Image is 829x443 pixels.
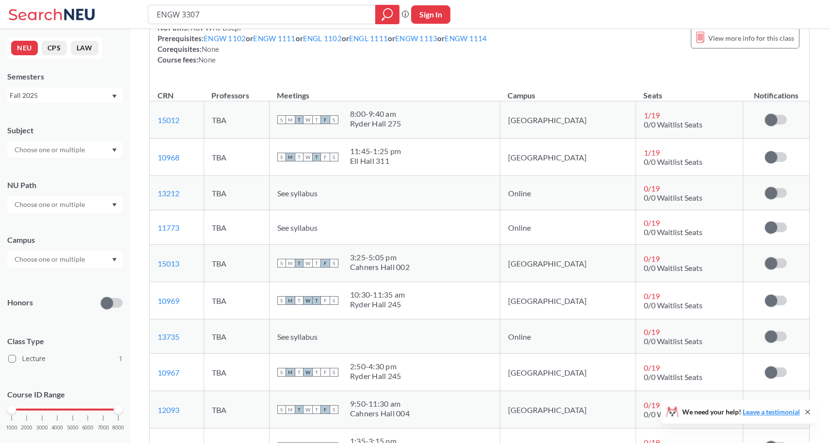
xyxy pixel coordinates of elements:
[350,399,410,409] div: 9:50 - 11:30 am
[204,139,269,176] td: TBA
[644,111,660,120] span: 1 / 19
[51,425,63,430] span: 4000
[330,153,338,161] span: S
[500,354,636,391] td: [GEOGRAPHIC_DATA]
[295,368,303,377] span: T
[644,193,702,202] span: 0/0 Waitlist Seats
[6,425,17,430] span: 1000
[395,34,437,43] a: ENGW 1113
[321,115,330,124] span: F
[156,6,368,23] input: Class, professor, course number, "phrase"
[500,282,636,319] td: [GEOGRAPHIC_DATA]
[350,371,401,381] div: Ryder Hall 245
[500,245,636,282] td: [GEOGRAPHIC_DATA]
[682,409,800,415] span: We need your help!
[277,115,286,124] span: S
[97,425,109,430] span: 7000
[644,291,660,301] span: 0 / 19
[204,319,269,354] td: TBA
[644,157,702,166] span: 0/0 Waitlist Seats
[21,425,32,430] span: 2000
[198,55,216,64] span: None
[312,153,321,161] span: T
[303,405,312,414] span: W
[158,189,179,198] a: 13212
[10,144,91,156] input: Choose one or multiple
[7,142,123,158] div: Dropdown arrow
[321,368,330,377] span: F
[295,115,303,124] span: T
[295,259,303,268] span: T
[202,45,219,53] span: None
[204,80,269,101] th: Professors
[350,262,410,272] div: Cahners Hall 002
[158,368,179,377] a: 10967
[11,41,38,55] button: NEU
[350,109,401,119] div: 8:00 - 9:40 am
[330,115,338,124] span: S
[204,282,269,319] td: TBA
[158,223,179,232] a: 11773
[286,296,295,305] span: M
[500,210,636,245] td: Online
[286,153,295,161] span: M
[112,95,117,98] svg: Dropdown arrow
[119,353,123,364] span: 1
[500,391,636,428] td: [GEOGRAPHIC_DATA]
[644,263,702,272] span: 0/0 Waitlist Seats
[8,352,123,365] label: Lecture
[10,253,91,265] input: Choose one or multiple
[253,34,295,43] a: ENGW 1111
[112,258,117,262] svg: Dropdown arrow
[500,80,636,101] th: Campus
[158,22,487,65] div: NUPaths: Prerequisites: or or or or or Corequisites: Course fees:
[330,296,338,305] span: S
[350,290,405,300] div: 10:30 - 11:35 am
[644,410,702,419] span: 0/0 Waitlist Seats
[277,368,286,377] span: S
[277,223,318,232] span: See syllabus
[500,319,636,354] td: Online
[158,90,174,101] div: CRN
[303,115,312,124] span: W
[204,391,269,428] td: TBA
[303,153,312,161] span: W
[321,296,330,305] span: F
[350,119,401,128] div: Ryder Hall 275
[295,405,303,414] span: T
[321,153,330,161] span: F
[67,425,79,430] span: 5000
[644,327,660,336] span: 0 / 19
[411,5,450,24] button: Sign In
[375,5,399,24] div: magnifying glass
[644,120,702,129] span: 0/0 Waitlist Seats
[330,405,338,414] span: S
[286,368,295,377] span: M
[158,115,179,125] a: 15012
[286,405,295,414] span: M
[644,372,702,381] span: 0/0 Waitlist Seats
[644,336,702,346] span: 0/0 Waitlist Seats
[350,409,410,418] div: Cahners Hall 004
[644,148,660,157] span: 1 / 19
[7,389,123,400] p: Course ID Range
[7,251,123,268] div: Dropdown arrow
[158,259,179,268] a: 15013
[204,354,269,391] td: TBA
[7,180,123,190] div: NU Path
[500,101,636,139] td: [GEOGRAPHIC_DATA]
[10,90,111,101] div: Fall 2025
[644,184,660,193] span: 0 / 19
[204,101,269,139] td: TBA
[644,218,660,227] span: 0 / 19
[7,88,123,103] div: Fall 2025Dropdown arrow
[445,34,487,43] a: ENGW 1114
[312,368,321,377] span: T
[204,176,269,210] td: TBA
[644,254,660,263] span: 0 / 19
[204,210,269,245] td: TBA
[112,203,117,207] svg: Dropdown arrow
[644,363,660,372] span: 0 / 19
[10,199,91,210] input: Choose one or multiple
[158,405,179,414] a: 12093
